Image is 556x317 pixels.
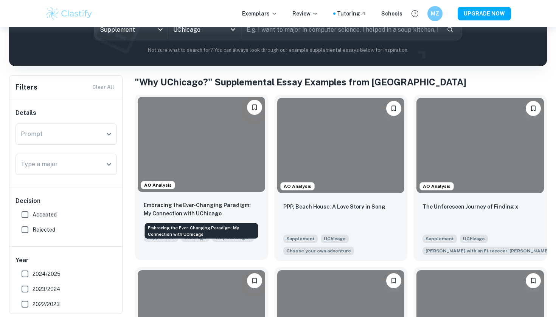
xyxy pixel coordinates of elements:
span: AO Analysis [420,183,453,190]
span: AO Analysis [281,183,314,190]
button: MZ [427,6,443,21]
button: UPGRADE NOW [458,7,511,20]
button: Bookmark [526,101,541,116]
a: AO AnalysisBookmarkPPP, Beach House: A Love Story in SongSupplementUChicagoAnd, as always… the cl... [274,95,408,261]
div: Embracing the Ever-Changing Paradigm: My Connection with UChicago [145,223,258,239]
span: Accepted [33,210,57,219]
p: PPP, Beach House: A Love Story in Song [283,203,385,211]
button: Bookmark [386,273,401,288]
button: Bookmark [386,101,401,116]
span: 2023/2024 [33,285,61,293]
h6: MZ [431,9,440,18]
p: Review [292,9,318,18]
p: Exemplars [242,9,277,18]
h6: Filters [16,82,37,93]
a: Schools [381,9,402,18]
span: 2022/2023 [33,300,60,308]
button: Search [444,23,457,36]
span: Choose your own adventure [286,247,351,254]
a: Tutoring [337,9,366,18]
h6: Year [16,256,117,265]
button: Bookmark [247,273,262,288]
button: Open [104,159,114,170]
img: Clastify logo [45,6,93,21]
p: Embracing the Ever-Changing Paradigm: My Connection with UChicago [144,201,259,218]
button: Help and Feedback [408,7,421,20]
span: Supplement [283,235,318,243]
span: Supplement [422,235,457,243]
a: AO AnalysisBookmarkEmbracing the Ever-Changing Paradigm: My Connection with UChicagoSupplementUCh... [135,95,268,261]
h6: Details [16,108,117,118]
p: The Unforeseen Journey of Finding x [422,203,518,211]
button: Bookmark [247,100,262,115]
input: E.g. I want to major in computer science, I helped in a soup kitchen, I want to join the debate t... [241,19,441,40]
span: 2024/2025 [33,270,61,278]
span: Rejected [33,226,55,234]
button: Bookmark [526,273,541,288]
p: Not sure what to search for? You can always look through our example supplemental essays below fo... [15,46,541,54]
span: And, as always… the classic choose your own adventure option! In the spirit of adventurous inquir... [283,246,354,255]
h6: Decision [16,196,117,206]
span: UChicago [321,235,349,243]
h1: "Why UChicago?" Supplemental Essay Examples from [GEOGRAPHIC_DATA] [135,75,547,89]
button: Open [104,129,114,139]
button: Open [228,24,238,35]
div: Supplement [95,19,168,40]
span: UChicago [460,235,488,243]
a: AO AnalysisBookmarkThe Unforeseen Journey of Finding xSupplementUChicagoGenghis Khan with an F1 r... [413,95,547,261]
span: AO Analysis [141,182,175,189]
